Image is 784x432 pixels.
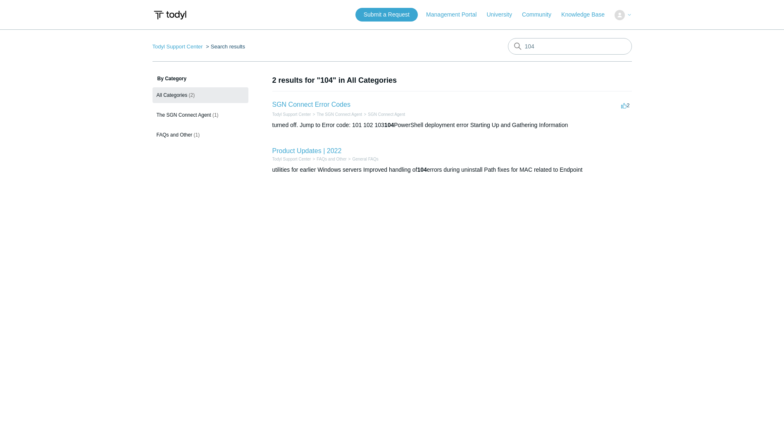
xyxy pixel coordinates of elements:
[522,10,560,19] a: Community
[272,121,632,130] div: turned off. Jump to Error code: 101 102 103 PowerShell deployment error Starting Up and Gathering...
[272,75,632,86] h1: 2 results for "104" in All Categories
[272,101,350,108] a: SGN Connect Error Codes
[486,10,520,19] a: University
[508,38,632,55] input: Search
[272,112,311,117] a: Todyl Support Center
[368,112,405,117] a: SGN Connect Agent
[153,75,248,82] h3: By Category
[272,166,632,174] div: utilities for earlier Windows servers Improved handling of errors during uninstall Path fixes for...
[153,87,248,103] a: All Categories (2)
[157,112,211,118] span: The SGN Connect Agent
[384,122,394,128] em: 104
[153,43,205,50] li: Todyl Support Center
[272,156,311,162] li: Todyl Support Center
[347,156,379,162] li: General FAQs
[157,92,188,98] span: All Categories
[426,10,485,19] a: Management Portal
[311,111,362,118] li: The SGN Connect Agent
[194,132,200,138] span: (1)
[561,10,613,19] a: Knowledge Base
[204,43,245,50] li: Search results
[157,132,193,138] span: FAQs and Other
[212,112,219,118] span: (1)
[272,157,311,161] a: Todyl Support Center
[189,92,195,98] span: (2)
[417,166,427,173] em: 104
[272,147,342,154] a: Product Updates | 2022
[362,111,405,118] li: SGN Connect Agent
[153,127,248,143] a: FAQs and Other (1)
[153,43,203,50] a: Todyl Support Center
[352,157,378,161] a: General FAQs
[311,156,346,162] li: FAQs and Other
[153,107,248,123] a: The SGN Connect Agent (1)
[355,8,418,22] a: Submit a Request
[621,102,629,108] span: 2
[153,7,188,23] img: Todyl Support Center Help Center home page
[317,157,346,161] a: FAQs and Other
[317,112,362,117] a: The SGN Connect Agent
[272,111,311,118] li: Todyl Support Center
